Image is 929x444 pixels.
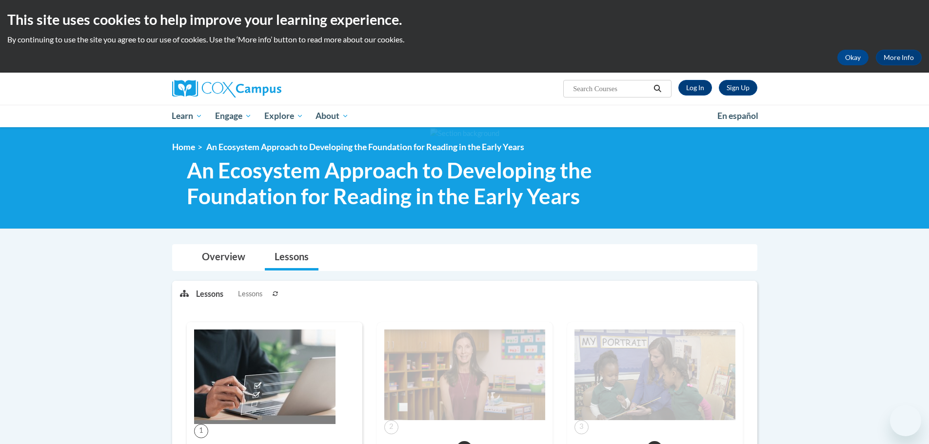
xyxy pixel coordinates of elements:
a: More Info [876,50,922,65]
img: Course Image [574,329,735,420]
a: Cox Campus [172,80,357,97]
span: En español [717,111,758,121]
iframe: Button to launch messaging window [890,405,921,436]
span: 3 [574,420,589,434]
a: En español [711,106,765,126]
a: Engage [209,105,258,127]
span: About [316,110,349,122]
span: An Ecosystem Approach to Developing the Foundation for Reading in the Early Years [206,142,524,152]
img: Course Image [194,329,336,424]
a: Overview [192,245,255,270]
a: About [309,105,355,127]
span: 1 [194,424,208,438]
span: Explore [264,110,303,122]
a: Lessons [265,245,318,270]
p: By continuing to use the site you agree to our use of cookies. Use the ‘More info’ button to read... [7,34,922,45]
a: Learn [166,105,209,127]
p: Lessons [196,289,223,299]
a: Explore [258,105,310,127]
div: Main menu [158,105,772,127]
img: Course Image [384,329,545,420]
button: Search [650,83,665,95]
img: Section background [430,128,499,139]
img: Cox Campus [172,80,281,97]
span: An Ecosystem Approach to Developing the Foundation for Reading in the Early Years [187,157,622,209]
span: Learn [172,110,202,122]
span: Engage [215,110,252,122]
button: Okay [837,50,869,65]
span: Lessons [238,289,262,299]
a: Register [719,80,757,96]
a: Home [172,142,195,152]
span: 2 [384,420,398,434]
input: Search Courses [572,83,650,95]
h2: This site uses cookies to help improve your learning experience. [7,10,922,29]
a: Log In [678,80,712,96]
